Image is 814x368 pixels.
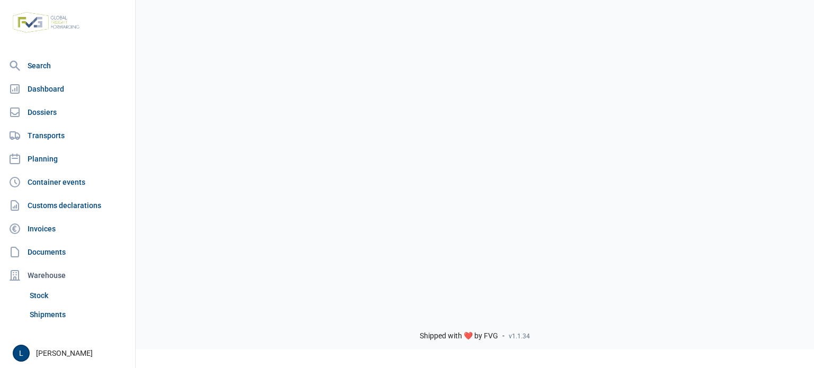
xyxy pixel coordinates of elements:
[4,195,131,216] a: Customs declarations
[4,125,131,146] a: Transports
[13,345,129,362] div: [PERSON_NAME]
[420,331,498,341] span: Shipped with ❤️ by FVG
[8,8,84,37] img: FVG - Global freight forwarding
[4,265,131,286] div: Warehouse
[4,148,131,169] a: Planning
[13,345,30,362] button: L
[4,241,131,263] a: Documents
[509,332,530,340] span: v1.1.34
[4,218,131,239] a: Invoices
[502,331,505,341] span: -
[25,286,131,305] a: Stock
[4,78,131,100] a: Dashboard
[4,102,131,123] a: Dossiers
[4,172,131,193] a: Container events
[4,55,131,76] a: Search
[25,305,131,324] a: Shipments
